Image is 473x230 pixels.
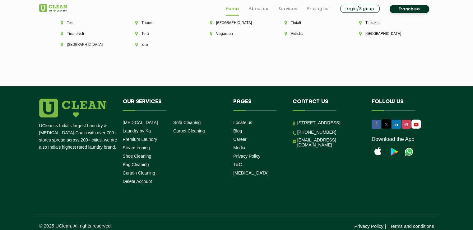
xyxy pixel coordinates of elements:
li: [GEOGRAPHIC_DATA] [359,31,413,36]
a: Download the App [372,136,415,142]
a: Curtain Cleaning [123,170,155,175]
a: About us [249,5,268,12]
li: [GEOGRAPHIC_DATA] [61,42,114,47]
img: UClean Laundry and Dry Cleaning [403,146,415,158]
a: T&C [233,162,242,167]
a: Carpet Cleaning [173,128,205,133]
a: Media [233,145,245,150]
a: Steam Ironing [123,145,150,150]
a: [MEDICAL_DATA] [233,170,268,175]
a: Bag Cleaning [123,162,149,167]
a: Privacy Policy [233,154,260,159]
a: Pricing List [307,5,330,12]
a: Laundry by Kg [123,128,151,133]
p: © 2025 UClean. All rights reserved [39,223,237,228]
h4: Pages [233,99,283,111]
li: Vagamon [210,31,263,36]
a: [EMAIL_ADDRESS][DOMAIN_NAME] [297,137,362,147]
a: Premium Laundry [123,137,157,142]
p: [STREET_ADDRESS] [297,119,362,127]
a: Login/Signup [340,5,380,13]
li: [GEOGRAPHIC_DATA] [210,21,263,25]
a: Services [278,5,297,12]
a: [PHONE_NUMBER] [297,130,336,135]
a: Blog [233,128,242,133]
img: playstoreicon.png [387,146,400,158]
li: Tiniali [285,21,338,25]
a: Privacy Policy [354,223,383,229]
img: UClean Laundry and Dry Cleaning [412,121,420,128]
h4: Contact us [293,99,362,111]
img: apple-icon.png [372,146,384,158]
a: Terms and conditions [390,223,434,229]
li: Tura [135,31,189,36]
a: Sofa Cleaning [173,120,201,125]
li: Vidisha [285,31,338,36]
h4: Follow us [372,99,426,111]
li: Ziro [135,42,189,47]
h4: Our Services [123,99,224,111]
li: Tezu [61,21,114,25]
img: logo.png [39,99,106,117]
li: Thane [135,21,189,25]
a: Career [233,137,247,142]
a: Franchise [390,5,429,13]
a: Delete Account [123,179,152,184]
a: [MEDICAL_DATA] [123,120,158,125]
a: Shoe Cleaning [123,154,151,159]
li: Tinsukia [359,21,413,25]
a: Home [226,5,239,12]
img: UClean Laundry and Dry Cleaning [39,4,67,12]
a: Locate us [233,120,252,125]
li: Tirunelveli [61,31,114,36]
p: UClean is India's largest Laundry & [MEDICAL_DATA] Chain with over 700+ stores spread across 200+... [39,122,118,151]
